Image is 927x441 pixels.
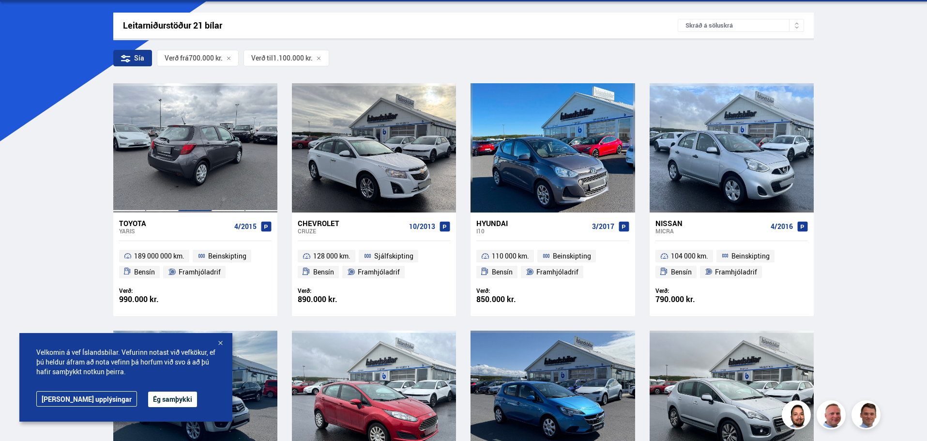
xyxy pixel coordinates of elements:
span: Framhjóladrif [536,266,578,278]
span: Beinskipting [731,250,770,262]
span: Bensín [134,266,155,278]
span: 10/2013 [409,223,435,230]
span: 189 000 000 km. [134,250,184,262]
button: Ég samþykki [148,392,197,407]
span: Framhjóladrif [358,266,400,278]
span: Framhjóladrif [715,266,757,278]
span: Bensín [313,266,334,278]
div: Skráð á söluskrá [678,19,804,32]
span: Sjálfskipting [374,250,413,262]
div: Verð: [476,287,553,294]
span: 4/2016 [771,223,793,230]
span: 3/2017 [592,223,614,230]
a: Toyota Yaris 4/2015 189 000 000 km. Beinskipting Bensín Framhjóladrif Verð: 990.000 kr. [113,213,277,316]
a: [PERSON_NAME] upplýsingar [36,391,137,407]
span: Verð til [251,54,273,62]
div: Yaris [119,228,230,234]
span: 110 000 km. [492,250,529,262]
span: 700.000 kr. [189,54,223,62]
span: 1.100.000 kr. [273,54,313,62]
div: Hyundai [476,219,588,228]
div: 990.000 kr. [119,295,196,304]
div: i10 [476,228,588,234]
img: FbJEzSuNWCJXmdc-.webp [853,402,882,431]
div: 890.000 kr. [298,295,374,304]
span: Bensín [671,266,692,278]
div: Toyota [119,219,230,228]
div: Nissan [655,219,767,228]
span: Beinskipting [553,250,591,262]
a: Hyundai i10 3/2017 110 000 km. Beinskipting Bensín Framhjóladrif Verð: 850.000 kr. [471,213,635,316]
div: Sía [113,50,152,66]
button: Opna LiveChat spjallviðmót [8,4,37,33]
div: Micra [655,228,767,234]
a: Chevrolet Cruze 10/2013 128 000 km. Sjálfskipting Bensín Framhjóladrif Verð: 890.000 kr. [292,213,456,316]
div: Verð: [655,287,732,294]
div: Verð: [119,287,196,294]
span: Bensín [492,266,513,278]
div: Chevrolet [298,219,405,228]
div: Cruze [298,228,405,234]
span: 4/2015 [234,223,257,230]
span: 128 000 km. [313,250,350,262]
div: 850.000 kr. [476,295,553,304]
span: 104 000 km. [671,250,708,262]
a: Nissan Micra 4/2016 104 000 km. Beinskipting Bensín Framhjóladrif Verð: 790.000 kr. [650,213,814,316]
span: Beinskipting [208,250,246,262]
span: Verð frá [165,54,189,62]
span: Framhjóladrif [179,266,221,278]
img: nhp88E3Fdnt1Opn2.png [783,402,812,431]
img: siFngHWaQ9KaOqBr.png [818,402,847,431]
div: Leitarniðurstöður 21 bílar [123,20,678,30]
div: Verð: [298,287,374,294]
span: Velkomin á vef Íslandsbílar. Vefurinn notast við vefkökur, ef þú heldur áfram að nota vefinn þá h... [36,348,215,377]
div: 790.000 kr. [655,295,732,304]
